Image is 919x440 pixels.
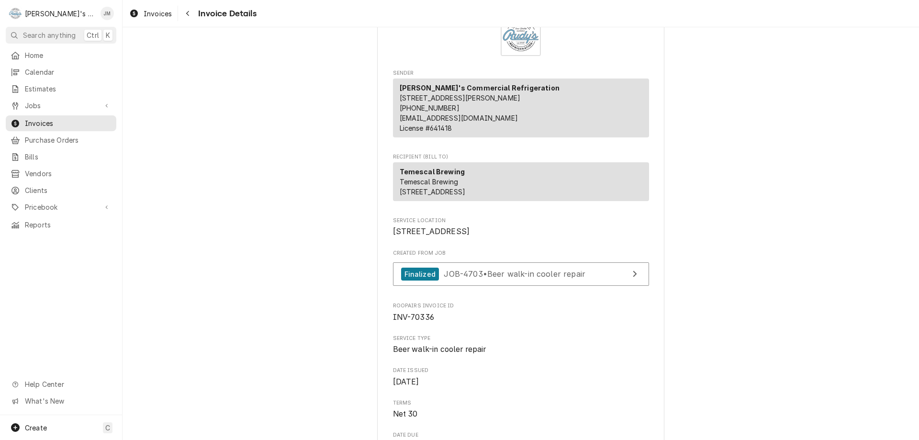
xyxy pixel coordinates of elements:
div: Rudy's Commercial Refrigeration's Avatar [9,7,22,20]
span: [STREET_ADDRESS][PERSON_NAME] [400,94,521,102]
span: Ctrl [87,30,99,40]
div: R [9,7,22,20]
img: Logo [501,16,541,56]
div: Roopairs Invoice ID [393,302,649,323]
span: Invoice Details [195,7,256,20]
span: Search anything [23,30,76,40]
span: Service Location [393,217,649,225]
span: Pricebook [25,202,97,212]
span: [DATE] [393,377,419,386]
a: Bills [6,149,116,165]
span: Vendors [25,169,112,179]
span: License # 641418 [400,124,452,132]
a: View Job [393,262,649,286]
a: Invoices [125,6,176,22]
span: Terms [393,399,649,407]
div: Jim McIntyre's Avatar [101,7,114,20]
div: JM [101,7,114,20]
a: Go to Help Center [6,376,116,392]
strong: [PERSON_NAME]'s Commercial Refrigeration [400,84,560,92]
a: Purchase Orders [6,132,116,148]
a: Go to Pricebook [6,199,116,215]
span: Invoices [144,9,172,19]
div: Invoice Recipient [393,153,649,205]
span: Date Due [393,431,649,439]
div: Created From Job [393,249,649,291]
a: Go to What's New [6,393,116,409]
span: Home [25,50,112,60]
a: Go to Jobs [6,98,116,113]
span: Temescal Brewing [STREET_ADDRESS] [400,178,466,196]
span: Service Location [393,226,649,237]
span: [STREET_ADDRESS] [393,227,470,236]
span: Beer walk-in cooler repair [393,345,486,354]
div: Finalized [401,268,439,281]
span: Roopairs Invoice ID [393,312,649,323]
span: Net 30 [393,409,418,418]
a: [PHONE_NUMBER] [400,104,459,112]
span: Service Type [393,335,649,342]
div: Recipient (Bill To) [393,162,649,201]
span: Terms [393,408,649,420]
span: Jobs [25,101,97,111]
span: INV-70336 [393,313,434,322]
div: Terms [393,399,649,420]
span: K [106,30,110,40]
div: Sender [393,79,649,141]
span: Sender [393,69,649,77]
strong: Temescal Brewing [400,168,465,176]
button: Search anythingCtrlK [6,27,116,44]
div: Recipient (Bill To) [393,162,649,205]
a: Clients [6,182,116,198]
span: Invoices [25,118,112,128]
span: Reports [25,220,112,230]
div: [PERSON_NAME]'s Commercial Refrigeration [25,9,95,19]
div: Service Type [393,335,649,355]
button: Navigate back [180,6,195,21]
a: Calendar [6,64,116,80]
a: [EMAIL_ADDRESS][DOMAIN_NAME] [400,114,518,122]
div: Sender [393,79,649,137]
span: Help Center [25,379,111,389]
div: Invoice Sender [393,69,649,142]
span: Recipient (Bill To) [393,153,649,161]
span: Estimates [25,84,112,94]
span: Roopairs Invoice ID [393,302,649,310]
a: Reports [6,217,116,233]
span: Date Issued [393,367,649,374]
span: Calendar [25,67,112,77]
span: Bills [25,152,112,162]
span: Create [25,424,47,432]
span: Created From Job [393,249,649,257]
span: C [105,423,110,433]
div: Date Issued [393,367,649,387]
a: Home [6,47,116,63]
span: Date Issued [393,376,649,388]
div: Service Location [393,217,649,237]
span: Clients [25,185,112,195]
a: Invoices [6,115,116,131]
a: Vendors [6,166,116,181]
span: JOB-4703 • Beer walk-in cooler repair [444,269,585,279]
span: What's New [25,396,111,406]
span: Purchase Orders [25,135,112,145]
a: Estimates [6,81,116,97]
span: Service Type [393,344,649,355]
